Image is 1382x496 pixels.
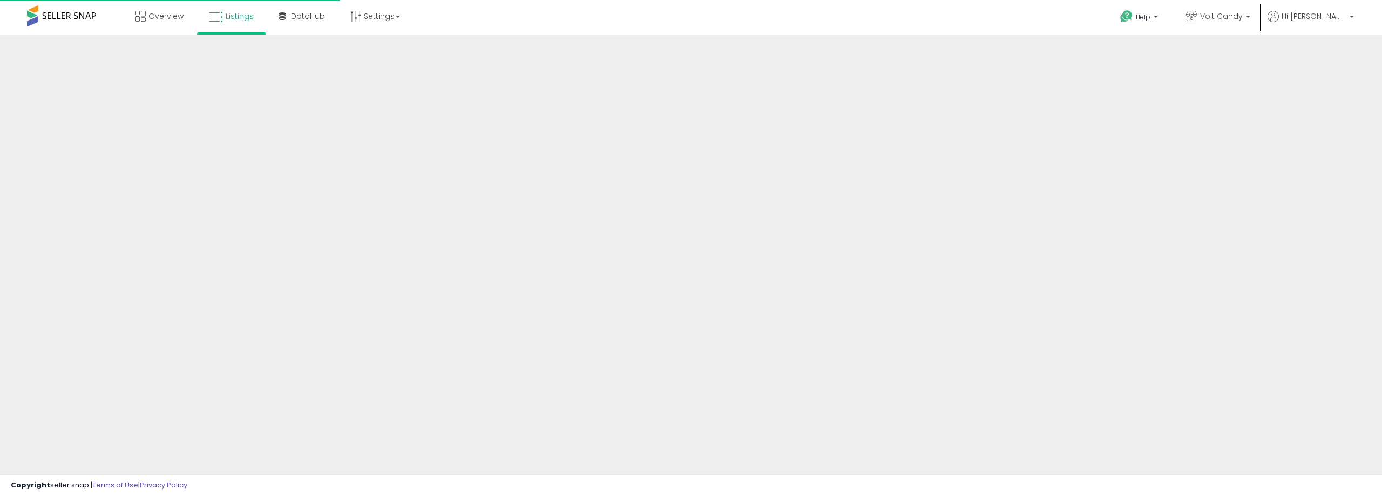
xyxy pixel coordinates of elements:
span: Listings [226,11,254,22]
a: Privacy Policy [140,480,187,490]
span: Volt Candy [1200,11,1243,22]
span: Hi [PERSON_NAME] [1282,11,1346,22]
i: Get Help [1120,10,1133,23]
span: Help [1136,12,1150,22]
a: Hi [PERSON_NAME] [1268,11,1354,35]
div: seller snap | | [11,480,187,491]
a: Help [1112,2,1169,35]
span: DataHub [291,11,325,22]
span: Overview [148,11,184,22]
strong: Copyright [11,480,50,490]
a: Terms of Use [92,480,138,490]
